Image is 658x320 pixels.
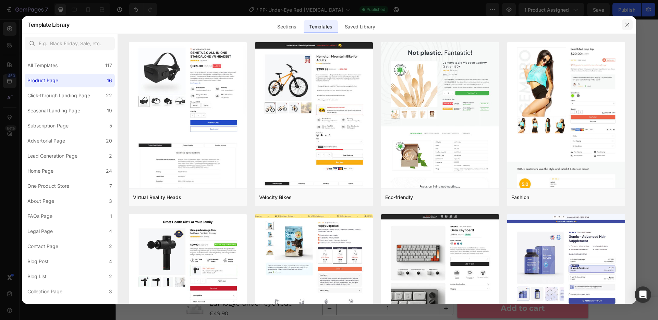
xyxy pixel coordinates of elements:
div: Click-through Landing Page [27,91,90,100]
div: All Templates [27,61,58,70]
div: 1 [110,212,112,220]
button: Add to cart [342,280,473,299]
div: €49,90 [93,290,203,299]
div: 7 [109,182,112,190]
span: Add section [255,229,288,236]
div: Saved Library [339,20,381,34]
p: How often should I use LumoEye under-eye red [MEDICAL_DATA]? [115,64,313,72]
div: 4 [109,227,112,235]
div: 1 [110,303,112,311]
div: Add blank section [302,244,343,251]
div: Collection Page [27,287,62,296]
div: 16 [107,76,112,85]
div: One Product Store [27,182,69,190]
div: Open Intercom Messenger [635,286,651,303]
div: 2 [109,272,112,281]
div: About Page [27,197,54,205]
div: Vélocity Bikes [259,193,292,201]
div: 24 [106,167,112,175]
div: FAQs Page [27,212,52,220]
div: 3 [109,197,112,205]
div: Sections [272,20,302,34]
div: Add to cart [385,282,429,296]
input: E.g.: Black Friday, Sale, etc. [25,37,115,50]
span: inspired by CRO experts [194,253,241,259]
div: Contact Page [27,242,58,250]
div: Advertorial Page [27,137,65,145]
div: Choose templates [197,244,239,251]
div: Eco-friendly [385,193,413,201]
div: Subscription Page [27,122,69,130]
input: quantity [221,283,324,296]
div: Fashion [511,193,529,201]
div: Drop element here [257,206,294,211]
div: 117 [105,61,112,70]
div: Legal Page [27,227,53,235]
div: Home Page [27,167,53,175]
div: Seasonal Landing Page [27,107,80,115]
strong: Why customers simply love us [186,161,350,174]
div: 5 [109,122,112,130]
div: Blog Post [27,257,49,266]
div: Generate layout [251,244,287,251]
div: 4 [109,257,112,266]
span: then drag & drop elements [296,253,348,259]
div: 22 [106,91,112,100]
div: 2 [109,242,112,250]
div: Lead Generation Page [27,152,77,160]
div: 2 [109,152,112,160]
div: Product Page [27,76,58,85]
div: 3 [109,287,112,296]
div: Templates [304,20,338,34]
p: Is LumoEye suitable for all skin types? [115,128,229,137]
p: 4.9 / 5 (9349 Reviews) [265,180,312,185]
div: 20 [106,137,112,145]
div: 19 [107,107,112,115]
button: decrement [207,283,221,296]
div: Virtual Reality Heads [133,193,181,201]
div: Quiz Page [27,303,51,311]
div: Blog List [27,272,47,281]
button: increment [324,283,338,296]
h1: LumoEye under-eye red [MEDICAL_DATA] [93,279,203,290]
span: from URL or image [251,253,287,259]
h2: Template Library [27,16,70,34]
p: Can I use it with other skincare products? [115,96,239,104]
